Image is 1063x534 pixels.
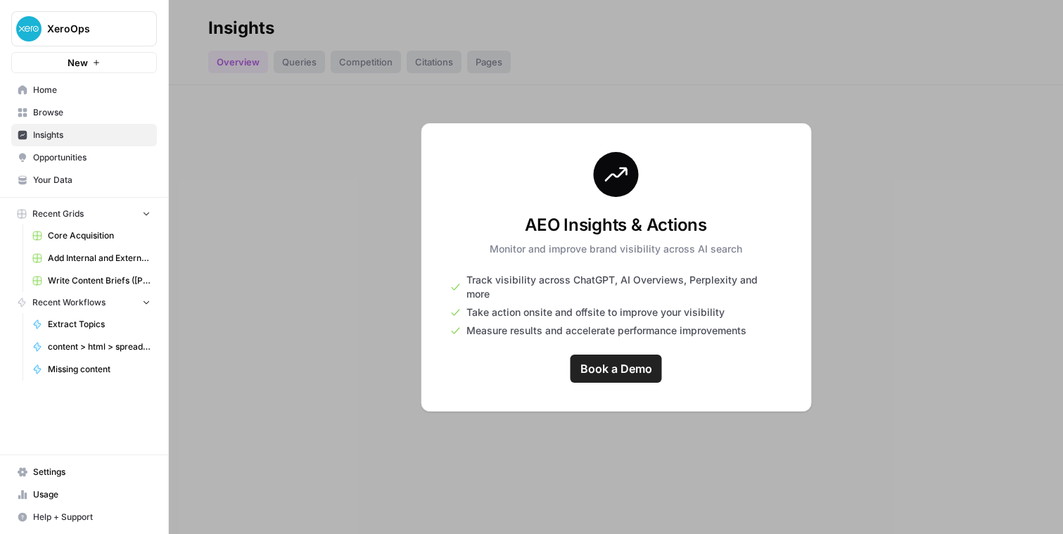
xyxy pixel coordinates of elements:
span: Missing content [48,363,151,376]
button: New [11,52,157,73]
span: Core Acquisition [48,229,151,242]
span: Help + Support [33,511,151,523]
a: Home [11,79,157,101]
a: Book a Demo [571,355,662,383]
span: Browse [33,106,151,119]
span: content > html > spreadsheet [48,341,151,353]
span: Usage [33,488,151,501]
span: Measure results and accelerate performance improvements [466,324,746,338]
span: Insights [33,129,151,141]
a: content > html > spreadsheet [26,336,157,358]
span: Book a Demo [580,360,652,377]
button: Workspace: XeroOps [11,11,157,46]
a: Write Content Briefs ([PERSON_NAME]) [26,269,157,292]
span: Settings [33,466,151,478]
a: Settings [11,461,157,483]
h3: AEO Insights & Actions [490,214,742,236]
a: Opportunities [11,146,157,169]
p: Monitor and improve brand visibility across AI search [490,242,742,256]
img: XeroOps Logo [16,16,42,42]
a: Browse [11,101,157,124]
a: Core Acquisition [26,224,157,247]
span: Your Data [33,174,151,186]
span: Track visibility across ChatGPT, AI Overviews, Perplexity and more [466,273,782,301]
span: Recent Grids [32,208,84,220]
span: Add Internal and External Links ([PERSON_NAME]) [48,252,151,265]
span: New [68,56,88,70]
span: Home [33,84,151,96]
a: Add Internal and External Links ([PERSON_NAME]) [26,247,157,269]
a: Extract Topics [26,313,157,336]
button: Recent Workflows [11,292,157,313]
a: Insights [11,124,157,146]
span: Recent Workflows [32,296,106,309]
a: Your Data [11,169,157,191]
span: Opportunities [33,151,151,164]
a: Usage [11,483,157,506]
span: Take action onsite and offsite to improve your visibility [466,305,725,319]
span: Write Content Briefs ([PERSON_NAME]) [48,274,151,287]
a: Missing content [26,358,157,381]
span: XeroOps [47,22,132,36]
button: Help + Support [11,506,157,528]
button: Recent Grids [11,203,157,224]
span: Extract Topics [48,318,151,331]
